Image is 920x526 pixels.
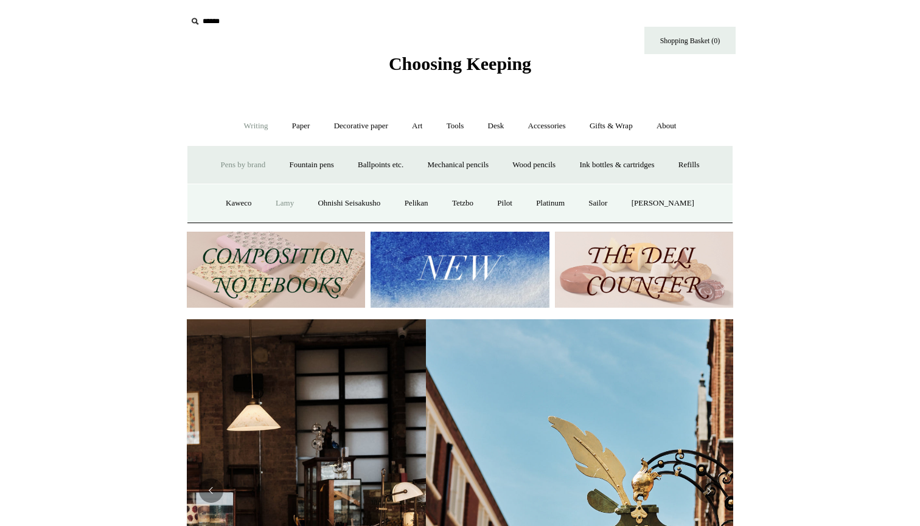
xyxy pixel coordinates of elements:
a: Accessories [517,110,577,142]
button: Previous [199,479,223,503]
a: Writing [233,110,279,142]
a: Fountain pens [278,149,344,181]
a: [PERSON_NAME] [621,187,705,220]
a: Ballpoints etc. [347,149,414,181]
a: Ohnishi Seisakusho [307,187,391,220]
a: About [646,110,688,142]
a: Decorative paper [323,110,399,142]
a: Art [401,110,433,142]
a: Desk [477,110,515,142]
a: Pilot [486,187,523,220]
img: 202302 Composition ledgers.jpg__PID:69722ee6-fa44-49dd-a067-31375e5d54ec [187,232,365,308]
a: Gifts & Wrap [579,110,644,142]
a: Sailor [577,187,618,220]
button: Next [697,479,721,503]
a: Platinum [525,187,576,220]
a: Lamy [265,187,305,220]
img: New.jpg__PID:f73bdf93-380a-4a35-bcfe-7823039498e1 [371,232,549,308]
a: Wood pencils [501,149,566,181]
a: Mechanical pencils [416,149,500,181]
a: Refills [667,149,711,181]
a: Paper [281,110,321,142]
a: Shopping Basket (0) [644,27,736,54]
a: Pens by brand [210,149,277,181]
a: Ink bottles & cartridges [568,149,665,181]
span: Choosing Keeping [389,54,531,74]
a: Kaweco [215,187,263,220]
a: Pelikan [394,187,439,220]
a: Choosing Keeping [389,63,531,72]
img: The Deli Counter [555,232,733,308]
a: Tools [436,110,475,142]
a: Tetzbo [441,187,484,220]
